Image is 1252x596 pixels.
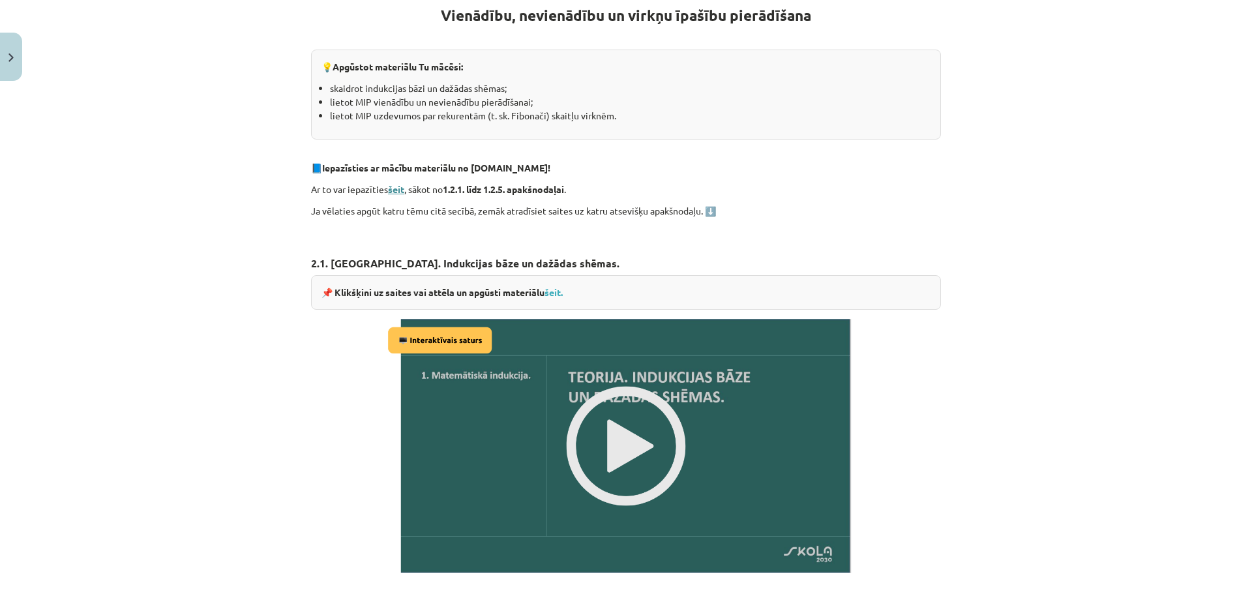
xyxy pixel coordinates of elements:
strong: Iepazīsties ar mācību materiālu no [DOMAIN_NAME]! [322,162,550,173]
p: Ar to var iepazīties , sākot no . [311,183,941,196]
a: šeit. [544,286,563,298]
strong: Vienādību, nevienādību un virkņu īpašību pierādīšana [441,6,811,25]
p: 💡 [321,60,931,74]
a: šeit [388,183,404,195]
strong: 2.1. [GEOGRAPHIC_DATA]. Indukcijas bāze un dažādas shēmas. [311,256,619,270]
b: Apgūstot materiālu Tu mācēsi: [333,61,463,72]
p: Ja vēlaties apgūt katru tēmu citā secībā, zemāk atradīsiet saites uz katru atsevišķu apakšnodaļu. ⬇️ [311,204,941,218]
img: icon-close-lesson-0947bae3869378f0d4975bcd49f059093ad1ed9edebbc8119c70593378902aed.svg [8,53,14,62]
li: lietot MIP vienādību un nevienādību pierādīšanai; [330,95,931,109]
strong: 📌 Klikšķini uz saites vai attēla un apgūsti materiālu [321,286,563,298]
li: skaidrot indukcijas bāzi un dažādas shēmas; [330,82,931,95]
p: 📘 [311,161,941,175]
li: lietot MIP uzdevumos par rekurentām (t. sk. Fibonači) skaitļu virknēm. [330,109,931,123]
strong: 1.2.1. līdz 1.2.5. apakšnodaļai [443,183,564,195]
